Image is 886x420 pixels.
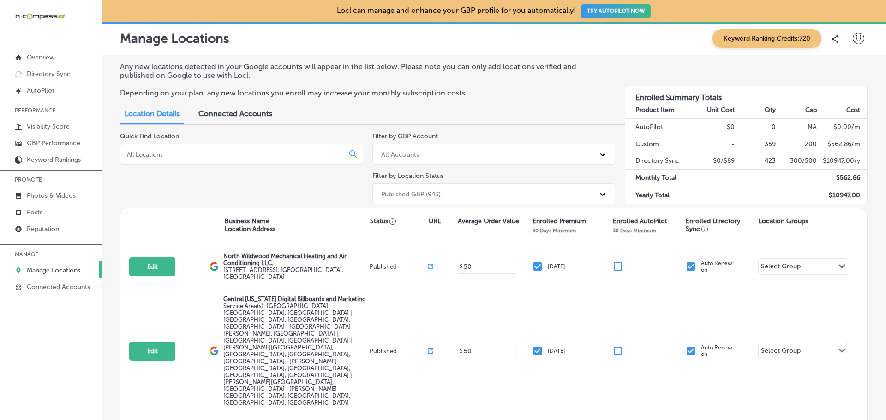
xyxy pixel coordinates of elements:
p: Visibility Score [27,123,70,130]
p: Location Groups [759,217,808,225]
td: $ 10947.00 [817,187,867,204]
label: [STREET_ADDRESS] , [GEOGRAPHIC_DATA], [GEOGRAPHIC_DATA] [223,266,367,280]
button: Edit [129,257,175,276]
p: Photos & Videos [27,192,76,200]
p: $ [460,263,463,270]
p: Auto Renew: on [701,344,734,357]
p: GBP Performance [27,139,80,147]
p: [DATE] [548,263,565,270]
input: All Locations [126,150,342,159]
p: Enrolled Directory Sync [686,217,754,233]
p: AutoPilot [27,87,54,95]
p: Depending on your plan, any new locations you enroll may increase your monthly subscription costs. [120,89,606,97]
p: Posts [27,208,42,216]
p: URL [429,217,441,225]
p: Reputation [27,225,59,233]
p: Manage Locations [120,31,229,46]
span: Connected Accounts [198,109,272,118]
td: 0 [735,119,776,136]
p: Published [370,348,428,355]
label: Filter by Location Status [372,172,443,180]
button: Edit [129,342,175,361]
td: - [694,136,735,153]
p: Overview [27,53,54,61]
span: Orlando, FL, USA | Kissimmee, FL, USA | Meadow Woods, FL 32824, USA | Hunters Creek, FL 32837, US... [223,302,352,406]
th: Unit Cost [694,102,735,119]
td: $ 0.00 /m [817,119,867,136]
td: 200 [776,136,817,153]
p: Enrolled AutoPilot [613,217,667,225]
td: Yearly Total [625,187,694,204]
button: TRY AUTOPILOT NOW [581,4,651,18]
td: $ 10947.00 /y [817,153,867,170]
td: $ 562.86 [817,170,867,187]
p: Central [US_STATE] Digital Billboards and Marketing [223,296,367,302]
td: Directory Sync [625,153,694,170]
img: logo [210,262,219,271]
p: Connected Accounts [27,283,90,291]
td: Monthly Total [625,170,694,187]
td: $0/$89 [694,153,735,170]
div: Published GBP (943) [381,190,441,198]
th: Qty [735,102,776,119]
p: Directory Sync [27,70,71,78]
p: Published [370,263,428,270]
span: Keyword Ranking Credits: 720 [712,29,821,48]
p: Status [370,217,428,225]
p: Business Name Location Address [225,217,275,233]
p: Manage Locations [27,266,80,274]
div: Select Group [761,262,801,273]
h3: Enrolled Summary Totals [625,86,868,102]
p: Average Order Value [458,217,519,225]
p: Keyword Rankings [27,156,81,164]
td: AutoPilot [625,119,694,136]
p: Enrolled Premium [533,217,586,225]
p: Any new locations detected in your Google accounts will appear in the list below. Please note you... [120,62,606,80]
th: Cost [817,102,867,119]
p: 30 Days Minimum [613,227,656,234]
td: 359 [735,136,776,153]
td: 300/500 [776,153,817,170]
td: $0 [694,119,735,136]
td: 423 [735,153,776,170]
label: Filter by GBP Account [372,132,438,140]
th: Cap [776,102,817,119]
p: 30 Days Minimum [533,227,576,234]
td: $ 562.86 /m [817,136,867,153]
p: North Wildwood Mechanical Heating and Air Conditioning LLC. [223,253,367,266]
p: Auto Renew: on [701,260,734,273]
img: 660ab0bf-5cc7-4cb8-ba1c-48b5ae0f18e60NCTV_CLogo_TV_Black_-500x88.png [15,12,66,21]
td: NA [776,119,817,136]
p: [DATE] [548,348,565,354]
span: Location Details [125,109,180,118]
img: logo [210,346,219,355]
p: $ [460,348,463,354]
div: Select Group [761,347,801,357]
td: Custom [625,136,694,153]
label: Quick Find Location [120,132,179,140]
div: All Accounts [381,150,419,158]
strong: Product Item [635,106,675,114]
